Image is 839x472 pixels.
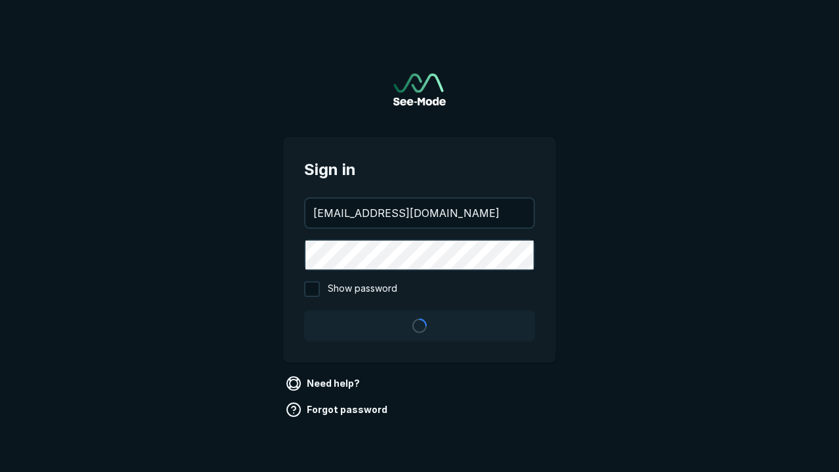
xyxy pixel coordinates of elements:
img: See-Mode Logo [393,73,446,106]
span: Show password [328,281,397,297]
input: your@email.com [305,199,534,227]
span: Sign in [304,158,535,182]
a: Go to sign in [393,73,446,106]
a: Forgot password [283,399,393,420]
a: Need help? [283,373,365,394]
